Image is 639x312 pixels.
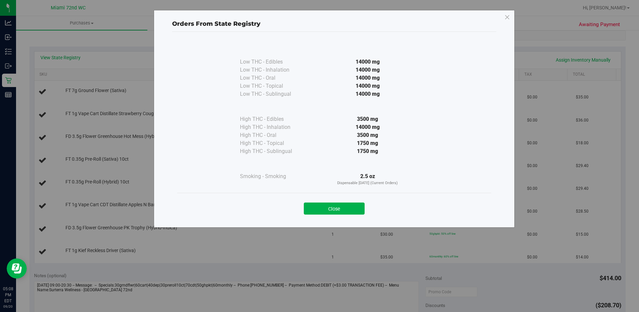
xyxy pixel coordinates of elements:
[307,90,428,98] div: 14000 mg
[307,66,428,74] div: 14000 mg
[307,58,428,66] div: 14000 mg
[307,180,428,186] p: Dispensable [DATE] (Current Orders)
[240,66,307,74] div: Low THC - Inhalation
[240,147,307,155] div: High THC - Sublingual
[240,123,307,131] div: High THC - Inhalation
[307,115,428,123] div: 3500 mg
[307,123,428,131] div: 14000 mg
[240,82,307,90] div: Low THC - Topical
[304,203,365,215] button: Close
[240,58,307,66] div: Low THC - Edibles
[7,258,27,279] iframe: Resource center
[307,147,428,155] div: 1750 mg
[240,131,307,139] div: High THC - Oral
[307,172,428,186] div: 2.5 oz
[172,20,260,27] span: Orders From State Registry
[240,115,307,123] div: High THC - Edibles
[307,82,428,90] div: 14000 mg
[307,131,428,139] div: 3500 mg
[240,172,307,180] div: Smoking - Smoking
[240,90,307,98] div: Low THC - Sublingual
[307,74,428,82] div: 14000 mg
[307,139,428,147] div: 1750 mg
[240,139,307,147] div: High THC - Topical
[240,74,307,82] div: Low THC - Oral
